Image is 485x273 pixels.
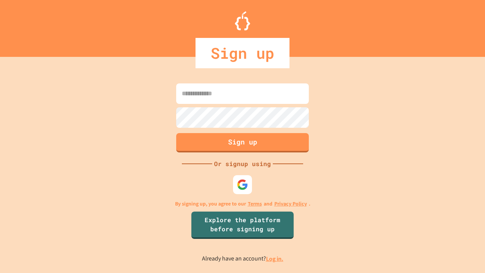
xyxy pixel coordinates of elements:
[191,212,294,239] a: Explore the platform before signing up
[176,133,309,152] button: Sign up
[453,243,477,265] iframe: chat widget
[248,200,262,208] a: Terms
[422,210,477,242] iframe: chat widget
[212,159,273,168] div: Or signup using
[175,200,310,208] p: By signing up, you agree to our and .
[274,200,307,208] a: Privacy Policy
[235,11,250,30] img: Logo.svg
[202,254,283,264] p: Already have an account?
[237,179,248,190] img: google-icon.svg
[266,255,283,263] a: Log in.
[196,38,289,68] div: Sign up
